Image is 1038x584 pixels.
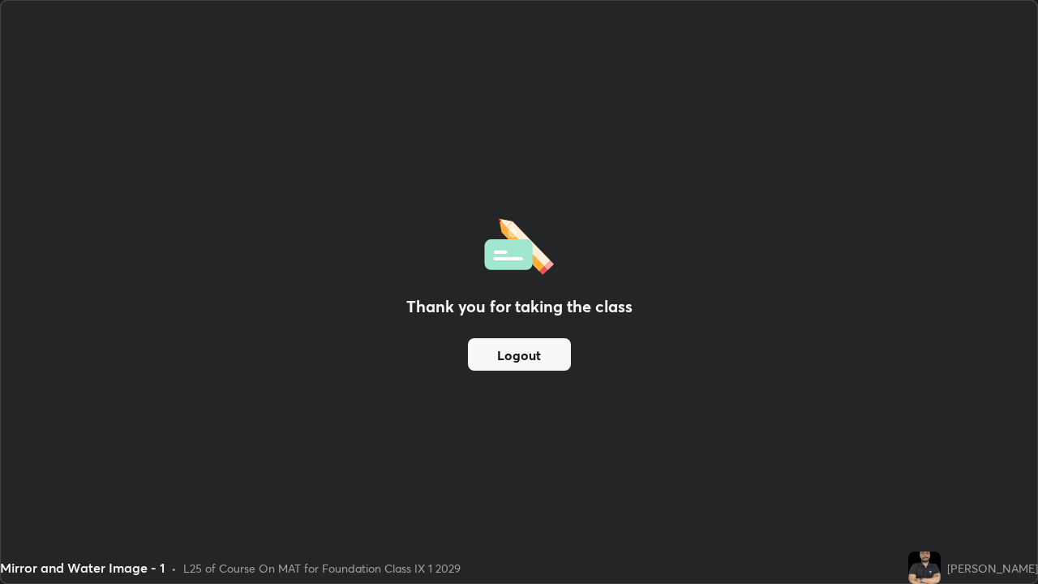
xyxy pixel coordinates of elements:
[484,213,554,275] img: offlineFeedback.1438e8b3.svg
[947,560,1038,577] div: [PERSON_NAME]
[908,552,941,584] img: 0778c31bc5944d8787466f8140092193.jpg
[468,338,571,371] button: Logout
[183,560,461,577] div: L25 of Course On MAT for Foundation Class IX 1 2029
[406,294,633,319] h2: Thank you for taking the class
[171,560,177,577] div: •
